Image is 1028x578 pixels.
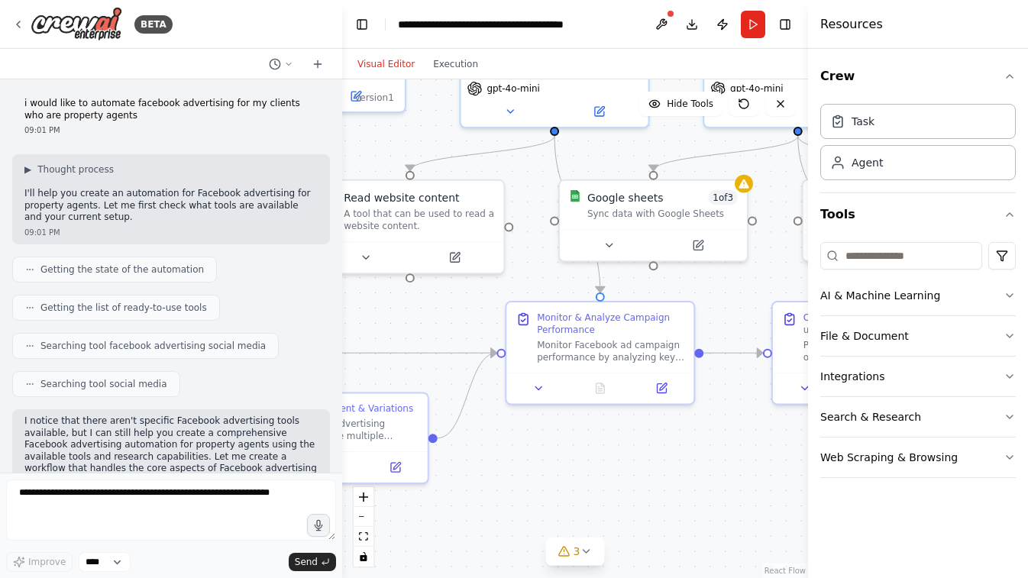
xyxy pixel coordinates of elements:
[820,316,1016,356] button: File & Document
[271,402,414,415] div: Create Ad Content & Variations
[239,392,429,484] div: Create Ad Content & VariationsBased on the advertising strategy, create multiple Facebook ad cont...
[31,7,122,41] img: Logo
[655,236,742,254] button: Open in side panel
[40,378,167,390] span: Searching tool social media
[820,276,1016,315] button: AI & Machine Learning
[37,163,114,176] span: Thought process
[820,397,1016,437] button: Search & Research
[646,136,806,171] g: Edge from f9746eca-8901-4e27-a17f-2aa0b8a087bf to 65d0ab59-cfa0-444b-8773-95c1e5b2aa8c
[354,92,394,104] div: Version 1
[24,188,318,224] p: I'll help you create an automation for Facebook advertising for property agents. Let me first che...
[820,55,1016,98] button: Crew
[24,227,318,238] div: 09:01 PM
[28,556,66,568] span: Improve
[24,98,318,121] p: i would like to automate facebook advertising for my clients who are property agents
[354,547,373,567] button: toggle interactivity
[790,136,874,292] g: Edge from f9746eca-8901-4e27-a17f-2aa0b8a087bf to 93b44488-640c-42d3-a420-508c22e83365
[587,190,664,205] div: Google sheets
[263,55,299,73] button: Switch to previous chat
[289,553,336,571] button: Send
[307,514,330,537] button: Click to speak your automation idea
[556,102,642,121] button: Open in side panel
[774,14,796,35] button: Hide right sidebar
[354,507,373,527] button: zoom out
[134,15,173,34] div: BETA
[587,208,738,221] div: Sync data with Google Sheets
[354,487,373,567] div: React Flow controls
[348,55,424,73] button: Visual Editor
[412,248,498,266] button: Open in side panel
[354,487,373,507] button: zoom in
[24,415,318,487] p: I notice that there aren't specific Facebook advertising tools available, but I can still help yo...
[6,552,73,572] button: Improve
[351,14,373,35] button: Hide left sidebar
[40,340,266,352] span: Searching tool facebook advertising social media
[344,190,459,205] div: Read website content
[820,98,1016,192] div: Crew
[40,263,204,276] span: Getting the state of the automation
[771,301,962,405] div: Organize Leads & Setup Follow-upProcess Facebook ad leads by organizing them in a Google Sheets l...
[369,458,421,476] button: Open in side panel
[708,190,738,205] span: Number of enabled actions
[315,179,505,274] div: ScrapeWebsiteToolRead website contentA tool that can be used to read a website content.
[505,301,695,405] div: Monitor & Analyze Campaign PerformanceMonitor Facebook ad campaign performance by analyzing key m...
[820,236,1016,490] div: Tools
[305,55,330,73] button: Start a new chat
[558,179,748,263] div: Google SheetsGoogle sheets1of3Sync data with Google Sheets
[24,163,31,176] span: ▶
[487,82,539,95] span: gpt-4o-mini
[703,345,763,360] g: Edge from 80a570da-9bc3-4522-a75f-c2f25c242147 to 93b44488-640c-42d3-a420-508c22e83365
[667,98,713,110] span: Hide Tools
[820,357,1016,396] button: Integrations
[569,190,581,202] img: Google Sheets
[537,339,684,363] div: Monitor Facebook ad campaign performance by analyzing key metrics such as click-through rates, co...
[820,193,1016,236] button: Tools
[344,208,494,233] div: A tool that can be used to read a website content.
[852,114,874,129] div: Task
[424,55,487,73] button: Execution
[438,345,497,445] g: Edge from 38c9d5ec-a684-4749-a1eb-f732aa4a35bb to 80a570da-9bc3-4522-a75f-c2f25c242147
[820,438,1016,477] button: Web Scraping & Browsing
[547,136,608,292] g: Edge from 7b8ad4e3-b21f-46b6-8ccd-6a796fe13e6d to 80a570da-9bc3-4522-a75f-c2f25c242147
[24,163,114,176] button: ▶Thought process
[354,527,373,547] button: fit view
[546,538,605,566] button: 3
[635,379,687,398] button: Open in side panel
[852,155,883,170] div: Agent
[730,82,783,95] span: gpt-4o-mini
[800,102,886,121] button: Open in side panel
[398,17,570,32] nav: breadcrumb
[574,544,580,559] span: 3
[568,379,632,398] button: No output available
[295,556,318,568] span: Send
[40,302,207,314] span: Getting the list of ready-to-use tools
[271,418,419,442] div: Based on the advertising strategy, create multiple Facebook ad content variations including compe...
[820,15,883,34] h4: Resources
[24,124,318,136] div: 09:01 PM
[765,567,806,575] a: React Flow attribution
[402,136,562,171] g: Edge from 7b8ad4e3-b21f-46b6-8ccd-6a796fe13e6d to 5f7131a8-9a73-4dc3-a24e-5528618c1343
[639,92,723,116] button: Hide Tools
[312,87,399,105] button: Open in side panel
[537,312,684,336] div: Monitor & Analyze Campaign Performance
